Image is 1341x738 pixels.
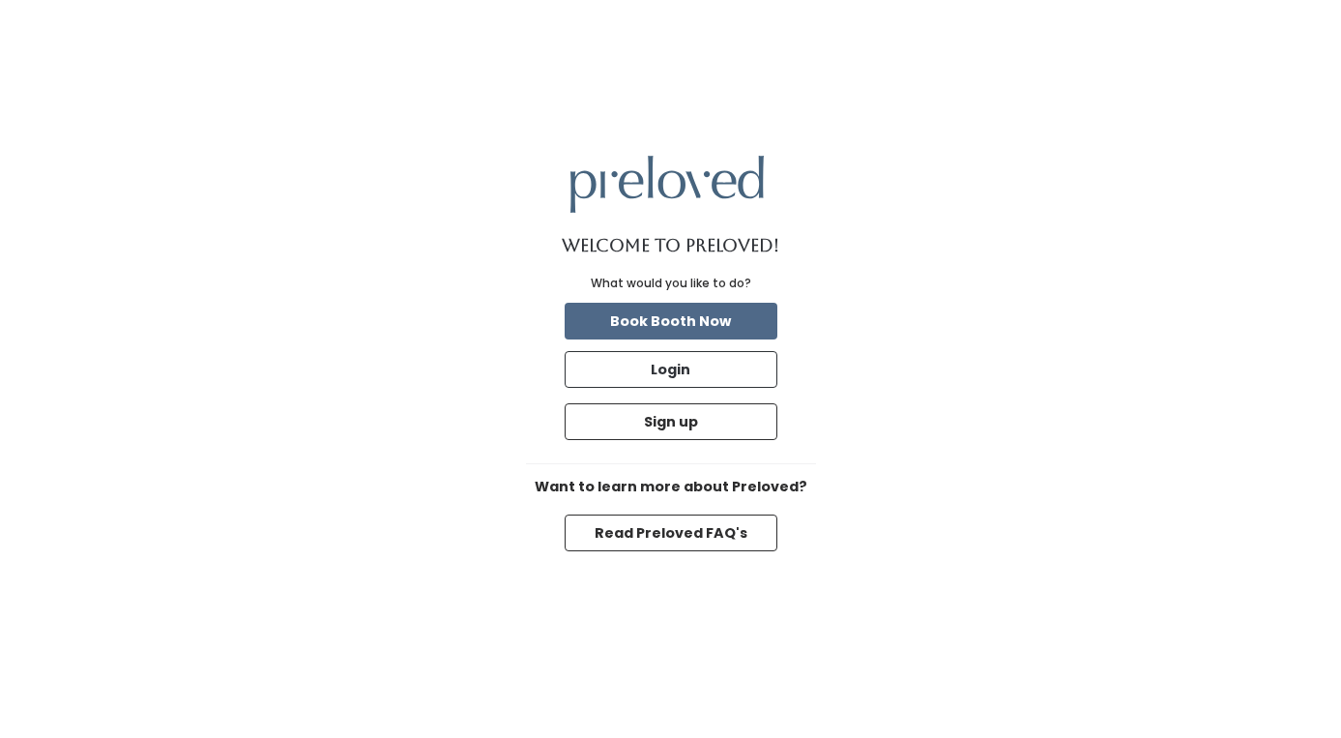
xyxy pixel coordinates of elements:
img: preloved logo [570,156,764,213]
button: Sign up [565,403,777,440]
h6: Want to learn more about Preloved? [526,480,816,495]
button: Book Booth Now [565,303,777,339]
h1: Welcome to Preloved! [562,236,779,255]
button: Read Preloved FAQ's [565,515,777,551]
a: Login [561,347,781,392]
a: Sign up [561,399,781,444]
button: Login [565,351,777,388]
div: What would you like to do? [591,275,751,292]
